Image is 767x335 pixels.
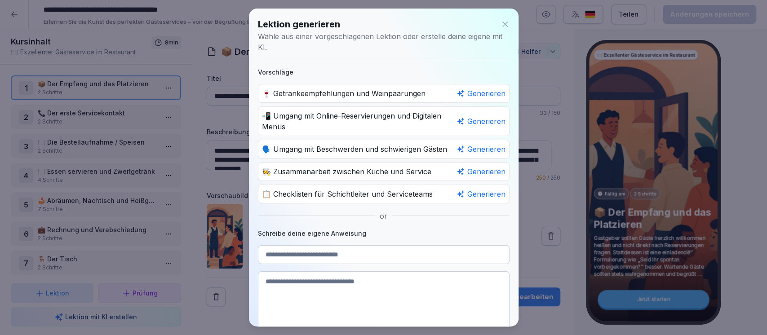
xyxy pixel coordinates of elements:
div: Generieren [457,144,505,154]
p: Wähle aus einer vorgeschlagenen Lektion oder erstelle deine eigene mit KI. [258,31,510,53]
div: 📋 Checklisten für Schichtleiter und Serviceteams [258,185,510,203]
div: or [258,211,510,221]
h1: Lektion generieren [258,18,340,31]
div: Generieren [457,166,505,177]
h2: Vorschläge [258,67,510,77]
div: 👩‍🍳 Zusammenarbeit zwischen Küche und Service [258,162,510,181]
div: 🗣️ Umgang mit Beschwerden und schwierigen Gästen [258,140,510,159]
div: Generieren [457,189,505,199]
div: 🍷 Getränkeempfehlungen und Weinpaarungen [258,84,510,103]
div: Generieren [457,88,505,99]
div: Generieren [457,116,505,127]
h2: Schreibe deine eigene Anweisung [258,229,510,238]
div: 📲 Umgang mit Online-Reservierungen und Digitalen Menüs [258,106,510,136]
